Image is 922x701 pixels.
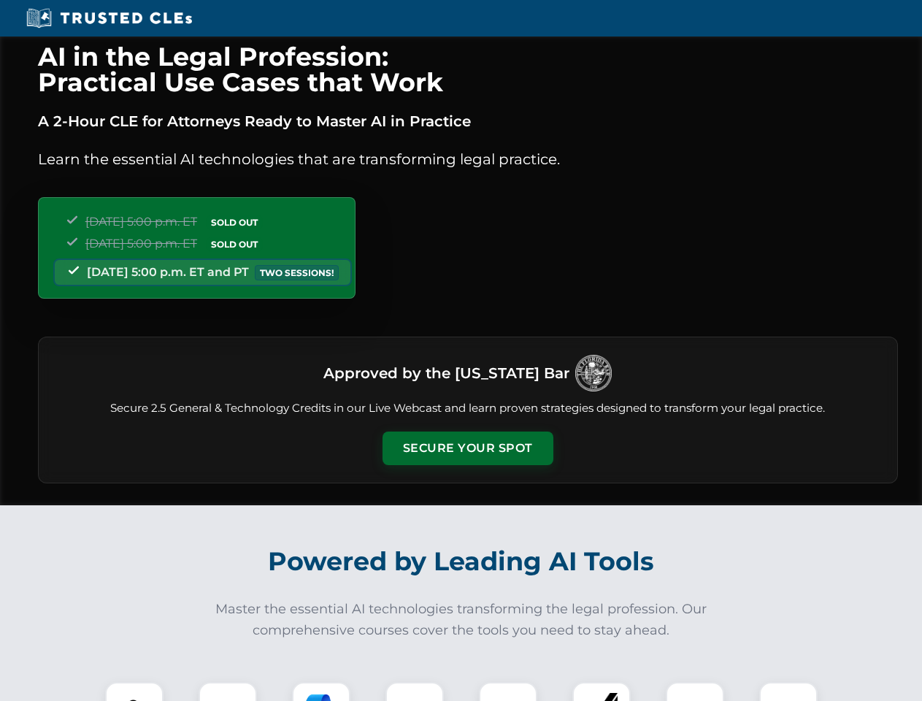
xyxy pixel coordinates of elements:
span: [DATE] 5:00 p.m. ET [85,215,197,229]
button: Secure Your Spot [383,432,553,465]
h1: AI in the Legal Profession: Practical Use Cases that Work [38,44,898,95]
p: Secure 2.5 General & Technology Credits in our Live Webcast and learn proven strategies designed ... [56,400,880,417]
img: Logo [575,355,612,391]
p: Learn the essential AI technologies that are transforming legal practice. [38,148,898,171]
p: Master the essential AI technologies transforming the legal profession. Our comprehensive courses... [206,599,717,641]
span: [DATE] 5:00 p.m. ET [85,237,197,250]
img: Trusted CLEs [22,7,196,29]
p: A 2-Hour CLE for Attorneys Ready to Master AI in Practice [38,110,898,133]
span: SOLD OUT [206,215,263,230]
h3: Approved by the [US_STATE] Bar [323,360,569,386]
span: SOLD OUT [206,237,263,252]
h2: Powered by Leading AI Tools [57,536,866,587]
